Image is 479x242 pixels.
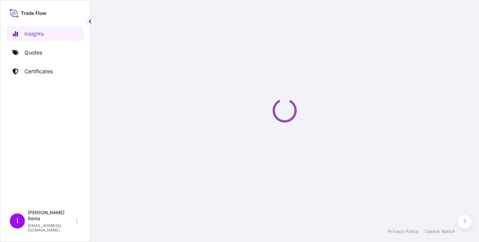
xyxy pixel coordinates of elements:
[6,26,84,41] a: Insights
[6,64,84,79] a: Certificates
[28,210,75,222] p: [PERSON_NAME] Renta
[24,49,42,56] p: Quotes
[425,228,455,234] a: Cookie Notice
[28,223,75,232] p: [EMAIL_ADDRESS][DOMAIN_NAME]
[24,30,44,38] p: Insights
[24,68,53,75] p: Certificates
[388,228,419,234] a: Privacy Policy
[17,217,18,225] span: I
[6,45,84,60] a: Quotes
